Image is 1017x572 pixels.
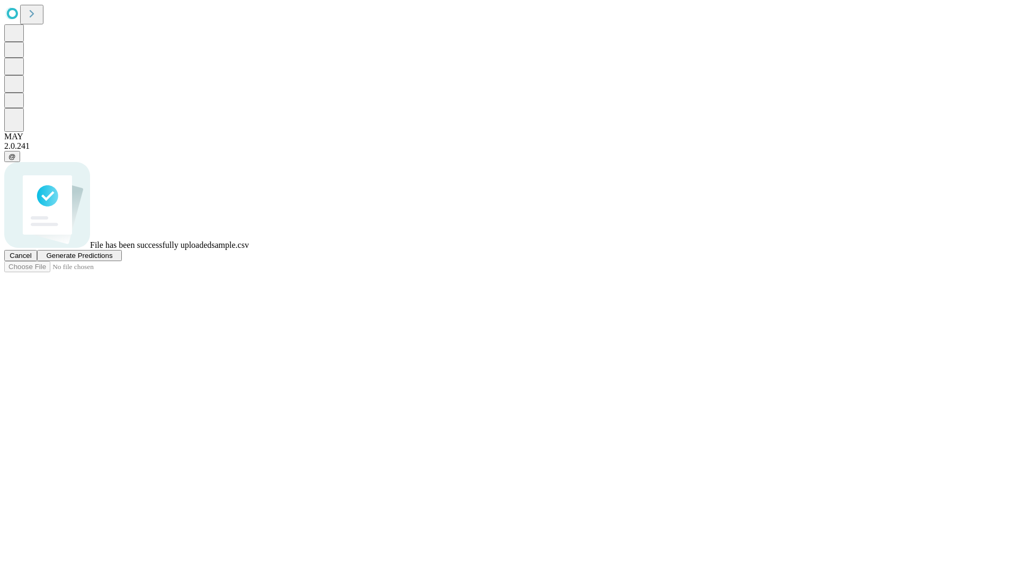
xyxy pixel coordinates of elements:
span: Cancel [10,252,32,260]
span: File has been successfully uploaded [90,240,211,249]
span: @ [8,153,16,160]
span: sample.csv [211,240,249,249]
span: Generate Predictions [46,252,112,260]
button: @ [4,151,20,162]
button: Cancel [4,250,37,261]
div: MAY [4,132,1013,141]
button: Generate Predictions [37,250,122,261]
div: 2.0.241 [4,141,1013,151]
